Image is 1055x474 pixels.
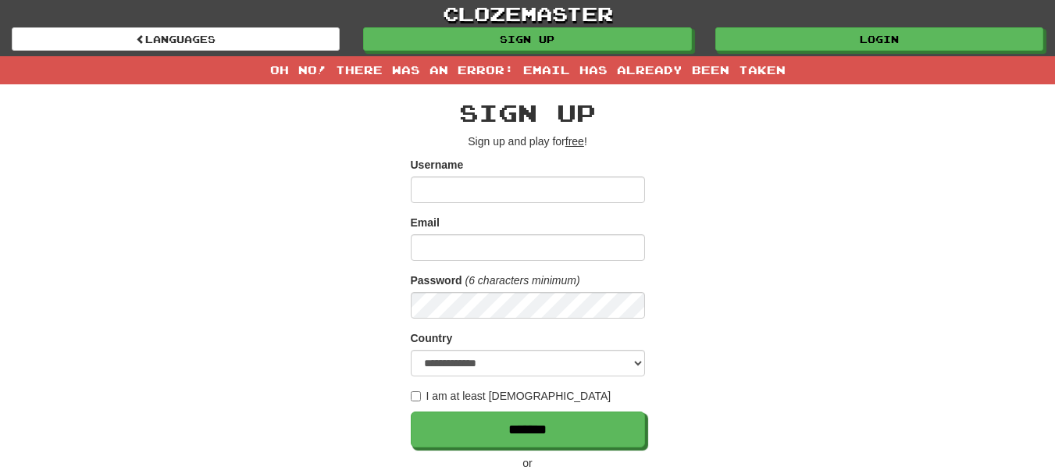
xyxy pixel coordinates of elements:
[411,455,645,471] p: or
[411,100,645,126] h2: Sign up
[411,134,645,149] p: Sign up and play for !
[411,388,611,404] label: I am at least [DEMOGRAPHIC_DATA]
[411,391,421,401] input: I am at least [DEMOGRAPHIC_DATA]
[12,27,340,51] a: Languages
[363,27,691,51] a: Sign up
[465,274,580,287] em: (6 characters minimum)
[411,157,464,173] label: Username
[565,135,584,148] u: free
[411,273,462,288] label: Password
[411,330,453,346] label: Country
[411,215,440,230] label: Email
[715,27,1043,51] a: Login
